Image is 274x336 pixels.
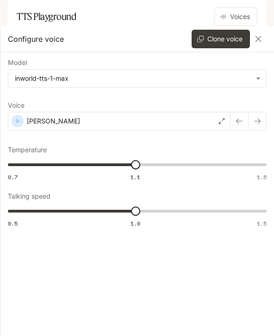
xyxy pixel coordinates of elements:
p: Temperature [8,147,47,153]
span: 1.0 [131,220,140,227]
div: inworld-tts-1-max [8,70,266,87]
button: Clone voice [192,30,250,48]
p: Model [8,59,27,66]
span: 1.5 [257,220,267,227]
span: 0.7 [8,173,18,181]
span: 1.5 [257,173,267,181]
span: 1.1 [131,173,140,181]
p: Voice [8,102,25,109]
button: Voices [214,7,257,26]
p: Configure voice [8,33,64,45]
p: [PERSON_NAME] [27,116,80,126]
h1: TTS Playground [17,7,76,26]
div: inworld-tts-1-max [15,74,251,83]
p: Talking speed [8,193,50,200]
span: 0.5 [8,220,18,227]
